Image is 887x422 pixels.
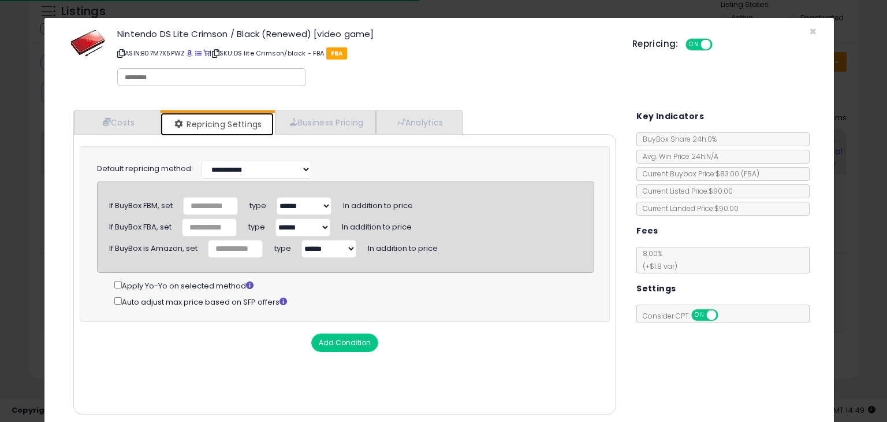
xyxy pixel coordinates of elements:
span: Current Landed Price: $90.00 [637,203,739,213]
span: ON [692,310,707,320]
span: $83.00 [715,169,759,179]
span: FBA [326,47,348,60]
a: Analytics [376,110,461,134]
span: In addition to price [368,239,438,254]
a: Business Pricing [275,110,376,134]
h5: Settings [636,282,676,296]
a: All offer listings [195,49,202,58]
a: Your listing only [203,49,210,58]
h5: Fees [636,224,658,238]
a: Costs [74,110,161,134]
label: Default repricing method: [97,164,193,175]
div: If BuyBox FBM, set [109,197,173,212]
span: type [248,217,265,232]
span: OFF [717,310,735,320]
div: If BuyBox FBA, set [109,218,172,233]
a: BuyBox page [187,49,193,58]
span: type [274,239,291,254]
div: Auto adjust max price based on SFP offers [114,295,594,308]
span: ( FBA ) [741,169,759,179]
h5: Key Indicators [636,109,704,124]
span: (+$1.8 var) [637,261,677,271]
img: 41UNspbnUjL._SL60_.jpg [70,29,105,57]
span: × [809,23,817,40]
span: Current Buybox Price: [637,169,759,179]
div: If BuyBox is Amazon, set [109,239,197,254]
span: Current Listed Price: $90.00 [637,186,733,196]
span: Consider CPT: [637,311,733,321]
span: In addition to price [343,196,413,211]
a: Repricing Settings [161,113,274,136]
span: type [249,196,266,211]
span: In addition to price [342,217,412,232]
h5: Repricing: [632,39,679,49]
div: Apply Yo-Yo on selected method [114,279,594,292]
button: Add Condition [311,334,378,352]
span: OFF [710,40,729,50]
h3: Nintendo DS Lite Crimson / Black (Renewed) [video game] [117,29,615,38]
span: Avg. Win Price 24h: N/A [637,151,718,161]
span: BuyBox Share 24h: 0% [637,134,717,144]
p: ASIN: B07M7X5PWZ | SKU: DS lite Crimson/black - FBA [117,44,615,62]
span: ON [687,40,701,50]
span: 8.00 % [637,249,677,271]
